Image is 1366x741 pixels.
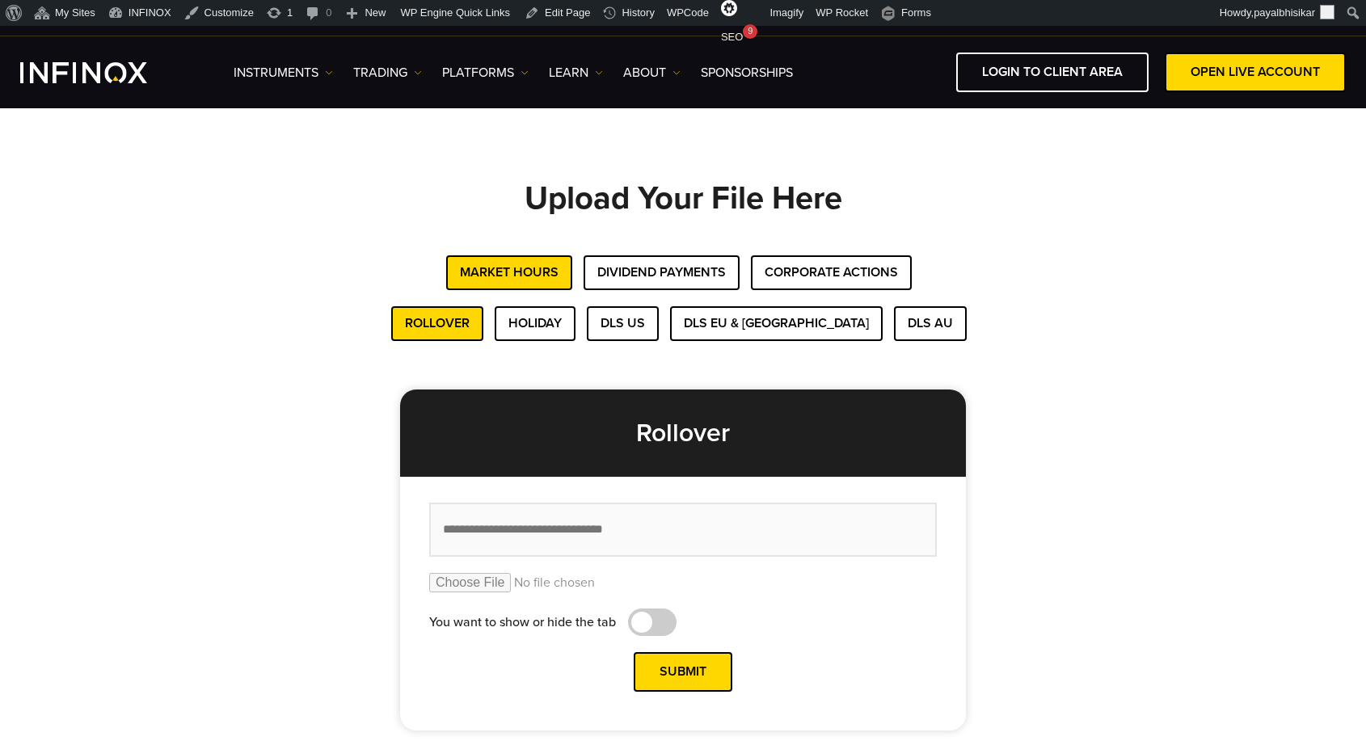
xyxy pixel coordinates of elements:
[894,306,967,341] button: DLS AU
[1165,53,1346,92] a: OPEN LIVE ACCOUNT
[670,306,883,341] button: DLS EU & [GEOGRAPHIC_DATA]
[751,255,912,290] button: Corporate Actions
[956,53,1149,92] a: LOGIN TO CLIENT AREA
[391,306,483,341] button: Rollover
[623,63,681,82] a: ABOUT
[587,306,659,341] button: DLS US
[701,63,793,82] a: SPONSORSHIPS
[400,389,966,477] p: Rollover
[234,63,333,82] a: Instruments
[721,31,743,43] span: SEO
[353,63,422,82] a: TRADING
[117,181,1249,255] h1: Upload Your File Here
[634,652,732,692] button: Submit
[442,63,529,82] a: PLATFORMS
[20,62,185,83] a: INFINOX Logo
[1254,6,1315,19] span: payalbhisikar
[495,306,575,341] button: Holiday
[446,255,572,290] button: Market Hours
[743,24,757,39] div: 9
[584,255,740,290] button: Dividend Payments
[549,63,603,82] a: Learn
[429,613,616,632] span: You want to show or hide the tab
